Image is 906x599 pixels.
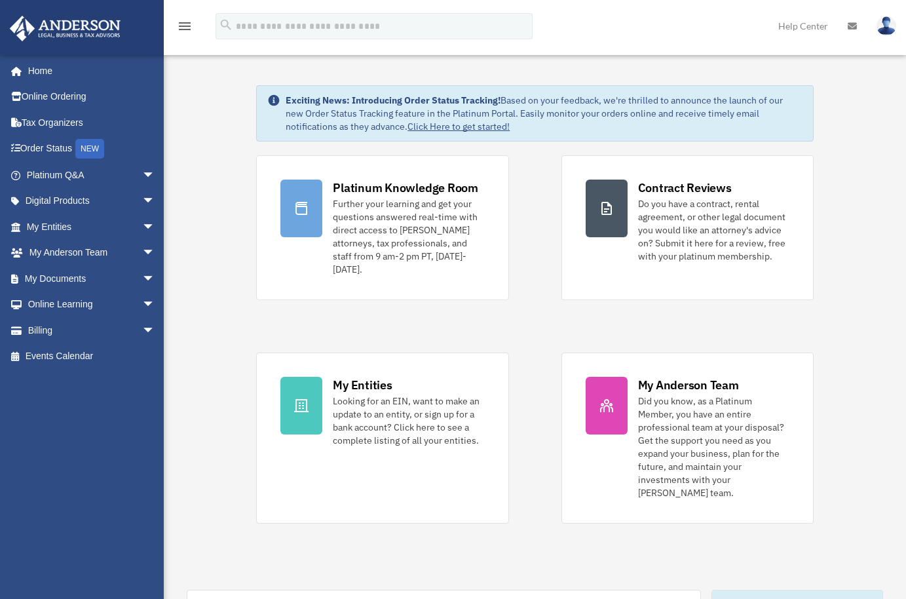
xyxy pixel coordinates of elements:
div: Based on your feedback, we're thrilled to announce the launch of our new Order Status Tracking fe... [286,94,802,133]
span: arrow_drop_down [142,214,168,241]
a: menu [177,23,193,34]
a: Digital Productsarrow_drop_down [9,188,175,214]
a: My Anderson Team Did you know, as a Platinum Member, you have an entire professional team at your... [561,353,814,524]
a: My Entities Looking for an EIN, want to make an update to an entity, or sign up for a bank accoun... [256,353,508,524]
div: Contract Reviews [638,180,732,196]
span: arrow_drop_down [142,292,168,319]
span: arrow_drop_down [142,317,168,344]
span: arrow_drop_down [142,265,168,292]
span: arrow_drop_down [142,240,168,267]
div: Did you know, as a Platinum Member, you have an entire professional team at your disposal? Get th... [638,395,789,499]
a: Tax Organizers [9,109,175,136]
a: Home [9,58,168,84]
img: Anderson Advisors Platinum Portal [6,16,124,41]
img: User Pic [877,16,896,35]
div: Further your learning and get your questions answered real-time with direct access to [PERSON_NAM... [333,197,484,276]
a: My Anderson Teamarrow_drop_down [9,240,175,266]
div: My Entities [333,377,392,393]
a: Online Ordering [9,84,175,110]
a: My Documentsarrow_drop_down [9,265,175,292]
div: NEW [75,139,104,159]
i: menu [177,18,193,34]
div: Do you have a contract, rental agreement, or other legal document you would like an attorney's ad... [638,197,789,263]
strong: Exciting News: Introducing Order Status Tracking! [286,94,500,106]
div: My Anderson Team [638,377,739,393]
span: arrow_drop_down [142,162,168,189]
i: search [219,18,233,32]
div: Platinum Knowledge Room [333,180,478,196]
a: Platinum Knowledge Room Further your learning and get your questions answered real-time with dire... [256,155,508,300]
a: Events Calendar [9,343,175,370]
a: Platinum Q&Aarrow_drop_down [9,162,175,188]
div: Looking for an EIN, want to make an update to an entity, or sign up for a bank account? Click her... [333,395,484,447]
a: Online Learningarrow_drop_down [9,292,175,318]
a: My Entitiesarrow_drop_down [9,214,175,240]
a: Click Here to get started! [407,121,510,132]
span: arrow_drop_down [142,188,168,215]
a: Order StatusNEW [9,136,175,163]
a: Billingarrow_drop_down [9,317,175,343]
a: Contract Reviews Do you have a contract, rental agreement, or other legal document you would like... [561,155,814,300]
